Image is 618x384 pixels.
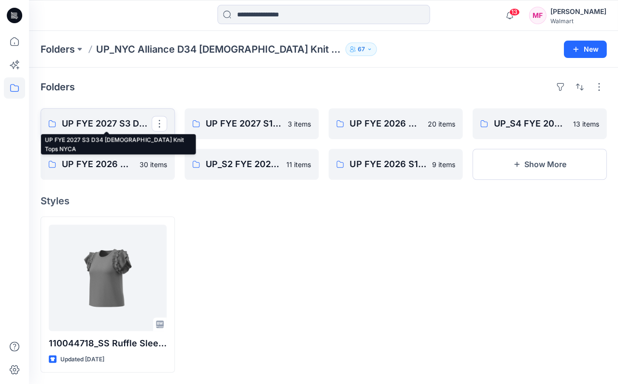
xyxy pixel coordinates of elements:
p: UP FYE 2026 S4 D34 [DEMOGRAPHIC_DATA] Knit Tops NYCA [350,117,421,130]
p: 11 items [286,159,311,170]
span: 13 [509,8,520,16]
div: MF [529,7,546,24]
a: UP FYE 2026 S3 D34 [DEMOGRAPHIC_DATA] Knit Tops NYCA30 items [41,149,175,180]
p: UP FYE 2026 S1 D34 Missy Knit Tops NYCA [350,157,426,171]
a: UP FYE 2026 S1 D34 Missy Knit Tops NYCA9 items [328,149,463,180]
p: UP FYE 2027 S1 D34 [DEMOGRAPHIC_DATA] Knit Tops [206,117,282,130]
a: UP_S2 FYE 2026 D34 Missy Knit Tops11 items [184,149,319,180]
p: 30 items [140,159,167,170]
p: UP FYE 2027 S3 D34 [DEMOGRAPHIC_DATA] Knit Tops NYCA [62,117,152,130]
p: UP_S4 FYE 2024 D34 Missy Knit Tops NYCA [493,117,567,130]
a: UP_S4 FYE 2024 D34 Missy Knit Tops NYCA13 items [472,108,606,139]
a: Folders [41,43,75,56]
a: 110044718_SS Ruffle Sleeve Crew Neck [49,225,167,331]
a: UP FYE 2027 S3 D34 [DEMOGRAPHIC_DATA] Knit Tops NYCA [41,108,175,139]
p: Updated [DATE] [60,354,104,364]
p: UP_NYC Alliance D34 [DEMOGRAPHIC_DATA] Knit Tops [96,43,341,56]
p: 67 [357,44,365,55]
p: 13 items [573,119,599,129]
a: UP FYE 2027 S1 D34 [DEMOGRAPHIC_DATA] Knit Tops3 items [184,108,319,139]
button: Show More [472,149,606,180]
p: 20 items [427,119,455,129]
a: UP FYE 2026 S4 D34 [DEMOGRAPHIC_DATA] Knit Tops NYCA20 items [328,108,463,139]
h4: Styles [41,195,606,207]
div: [PERSON_NAME] [550,6,606,17]
button: New [563,41,606,58]
div: Walmart [550,17,606,25]
p: 9 items [432,159,455,170]
button: 67 [345,43,377,56]
p: UP_S2 FYE 2026 D34 Missy Knit Tops [206,157,281,171]
h4: Folders [41,81,75,93]
p: 110044718_SS Ruffle Sleeve Crew Neck [49,337,167,350]
p: 3 items [288,119,311,129]
p: UP FYE 2026 S3 D34 [DEMOGRAPHIC_DATA] Knit Tops NYCA [62,157,134,171]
